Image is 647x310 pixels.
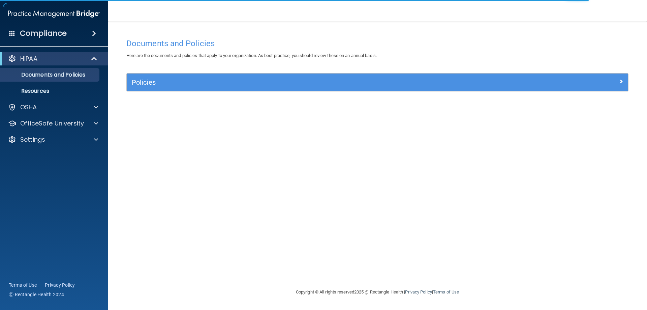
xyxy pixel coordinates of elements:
[4,72,96,78] p: Documents and Policies
[254,281,500,303] div: Copyright © All rights reserved 2025 @ Rectangle Health | |
[405,289,432,294] a: Privacy Policy
[45,282,75,288] a: Privacy Policy
[132,77,623,88] a: Policies
[4,88,96,94] p: Resources
[9,291,64,298] span: Ⓒ Rectangle Health 2024
[9,282,37,288] a: Terms of Use
[20,29,67,38] h4: Compliance
[8,103,98,111] a: OSHA
[8,55,98,63] a: HIPAA
[8,136,98,144] a: Settings
[126,39,628,48] h4: Documents and Policies
[8,7,100,21] img: PMB logo
[20,103,37,111] p: OSHA
[20,119,84,128] p: OfficeSafe University
[433,289,459,294] a: Terms of Use
[126,53,377,58] span: Here are the documents and policies that apply to your organization. As best practice, you should...
[8,119,98,128] a: OfficeSafe University
[132,79,498,86] h5: Policies
[20,55,37,63] p: HIPAA
[20,136,45,144] p: Settings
